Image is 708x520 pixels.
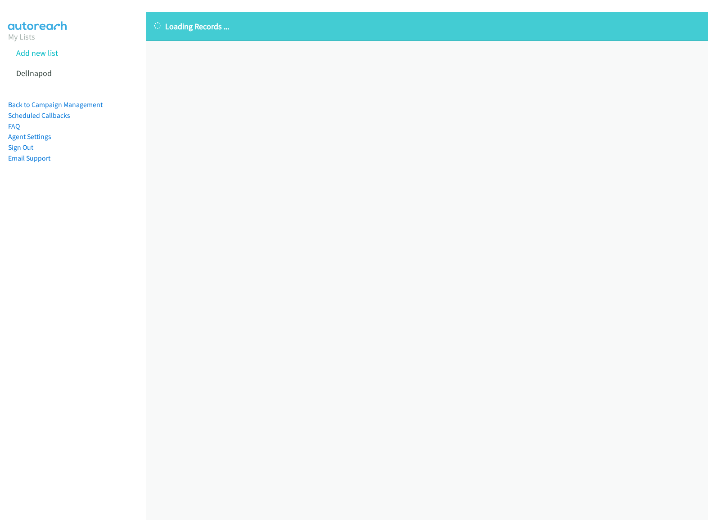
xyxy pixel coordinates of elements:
a: FAQ [8,122,20,130]
a: My Lists [8,31,35,42]
a: Sign Out [8,143,33,152]
a: Add new list [16,48,58,58]
a: Scheduled Callbacks [8,111,70,120]
a: Back to Campaign Management [8,100,103,109]
a: Agent Settings [8,132,51,141]
a: Email Support [8,154,50,162]
a: Dellnapod [16,68,52,78]
p: Loading Records ... [154,20,700,32]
